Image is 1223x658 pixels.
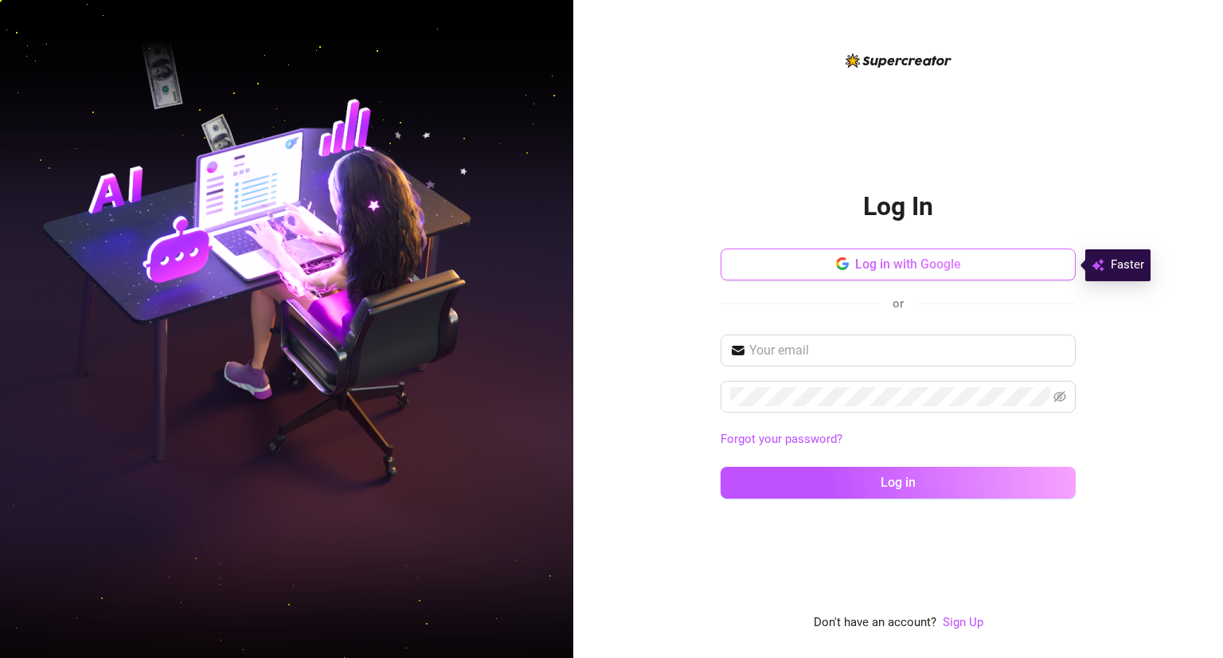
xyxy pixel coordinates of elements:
input: Your email [749,341,1066,360]
a: Forgot your password? [721,432,842,446]
span: Log in [881,475,916,490]
a: Forgot your password? [721,430,1076,449]
button: Log in [721,467,1076,499]
span: Don't have an account? [814,613,936,633]
span: or [893,296,904,311]
a: Sign Up [943,613,983,633]
img: svg%3e [1092,256,1104,275]
h2: Log In [863,190,933,223]
span: Faster [1111,256,1144,275]
img: logo-BBDzfeDw.svg [846,53,951,68]
span: Log in with Google [855,257,961,272]
button: Log in with Google [721,249,1076,280]
span: eye-invisible [1053,390,1066,403]
a: Sign Up [943,615,983,629]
